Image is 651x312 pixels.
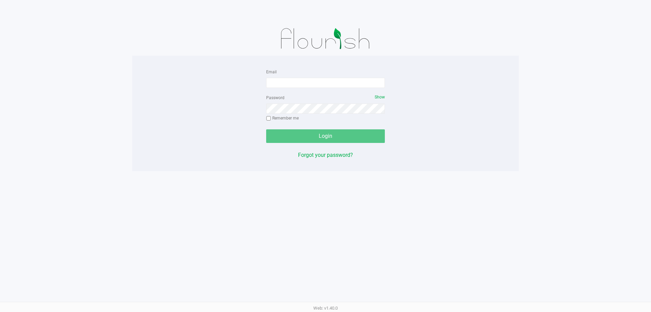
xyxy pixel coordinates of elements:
span: Show [375,95,385,99]
label: Email [266,69,277,75]
input: Remember me [266,116,271,121]
button: Forgot your password? [298,151,353,159]
span: Web: v1.40.0 [313,306,338,311]
label: Password [266,95,284,101]
label: Remember me [266,115,299,121]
